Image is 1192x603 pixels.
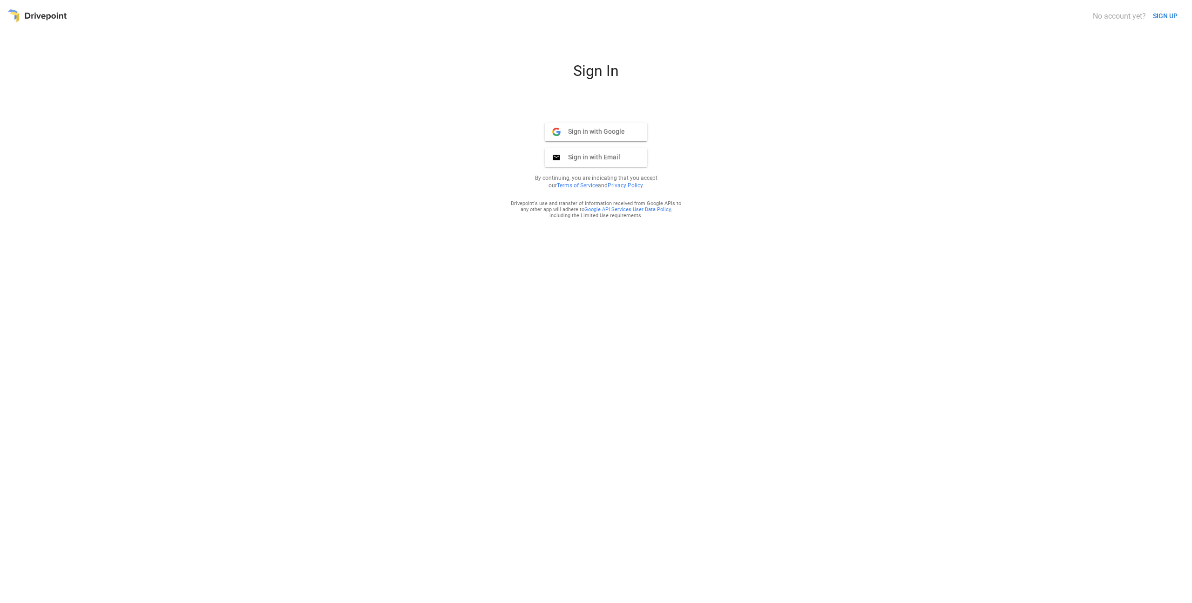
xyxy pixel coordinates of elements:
[523,174,669,189] p: By continuing, you are indicating that you accept our and .
[1093,12,1146,21] div: No account yet?
[510,200,682,219] div: Drivepoint's use and transfer of information received from Google APIs to any other app will adhe...
[484,62,708,87] div: Sign In
[584,206,670,212] a: Google API Services User Data Policy
[557,182,598,189] a: Terms of Service
[561,153,620,161] span: Sign in with Email
[1149,7,1181,25] button: SIGN UP
[608,182,643,189] a: Privacy Policy
[561,127,625,136] span: Sign in with Google
[545,148,647,167] button: Sign in with Email
[545,123,647,141] button: Sign in with Google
